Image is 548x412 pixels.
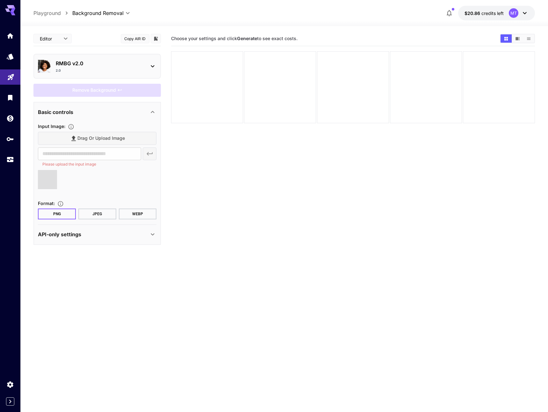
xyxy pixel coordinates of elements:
[458,6,535,20] button: $20.85535MT
[33,9,61,17] a: Playground
[121,34,149,43] button: Copy AIR ID
[38,108,73,116] p: Basic controls
[171,36,298,41] span: Choose your settings and click to see exact costs.
[6,397,14,406] button: Expand sidebar
[465,11,481,16] span: $20.86
[72,9,124,17] span: Background Removal
[56,60,144,67] p: RMBG v2.0
[78,209,116,219] button: JPEG
[523,34,534,43] button: Show media in list view
[42,161,136,167] p: Please upload the input image
[512,34,523,43] button: Show media in video view
[237,36,257,41] b: Generate
[6,114,14,122] div: Wallet
[465,10,504,17] div: $20.85535
[38,104,156,120] div: Basic controls
[6,380,14,388] div: Settings
[55,201,66,207] button: Choose the file format for the output image.
[7,71,15,79] div: Playground
[119,209,157,219] button: WEBP
[38,209,76,219] button: PNG
[6,94,14,102] div: Library
[6,135,14,143] div: API Keys
[40,35,60,42] span: Editor
[6,53,14,60] div: Models
[153,35,159,42] button: Add to library
[38,57,156,75] div: RMBG v2.02.0
[6,156,14,164] div: Usage
[501,34,512,43] button: Show media in grid view
[38,124,65,129] span: Input Image :
[38,201,55,206] span: Format :
[6,32,14,40] div: Home
[500,34,535,43] div: Show media in grid viewShow media in video viewShow media in list view
[38,231,81,238] p: API-only settings
[33,9,72,17] nav: breadcrumb
[509,8,518,18] div: MT
[56,68,61,73] p: 2.0
[65,124,77,130] button: Specifies the input image to be processed.
[38,227,156,242] div: API-only settings
[481,11,504,16] span: credits left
